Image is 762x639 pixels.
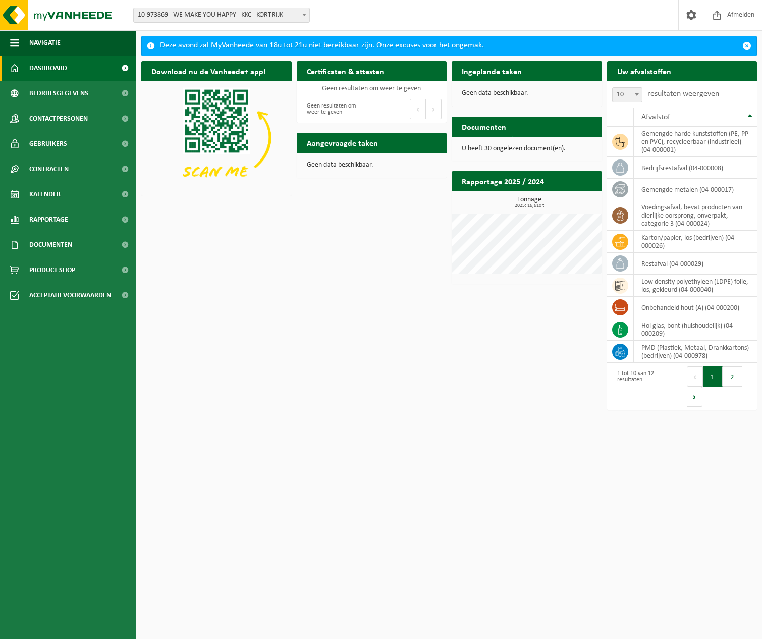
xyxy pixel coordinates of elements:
[634,253,757,275] td: restafval (04-000029)
[452,61,532,81] h2: Ingeplande taken
[634,200,757,231] td: voedingsafval, bevat producten van dierlijke oorsprong, onverpakt, categorie 3 (04-000024)
[634,275,757,297] td: low density polyethyleen (LDPE) folie, los, gekleurd (04-000040)
[634,179,757,200] td: gemengde metalen (04-000017)
[29,182,61,207] span: Kalender
[634,297,757,318] td: onbehandeld hout (A) (04-000200)
[29,156,69,182] span: Contracten
[29,283,111,308] span: Acceptatievoorwaarden
[634,157,757,179] td: bedrijfsrestafval (04-000008)
[29,106,88,131] span: Contactpersonen
[723,366,742,387] button: 2
[426,99,442,119] button: Next
[612,87,642,102] span: 10
[457,196,602,208] h3: Tonnage
[307,162,437,169] p: Geen data beschikbaar.
[527,191,601,211] a: Bekijk rapportage
[613,88,642,102] span: 10
[612,365,677,408] div: 1 tot 10 van 12 resultaten
[641,113,670,121] span: Afvalstof
[133,8,310,23] span: 10-973869 - WE MAKE YOU HAPPY - KKC - KORTRIJK
[29,131,67,156] span: Gebruikers
[703,366,723,387] button: 1
[634,231,757,253] td: karton/papier, los (bedrijven) (04-000026)
[634,127,757,157] td: gemengde harde kunststoffen (PE, PP en PVC), recycleerbaar (industrieel) (04-000001)
[457,203,602,208] span: 2025: 16,610 t
[160,36,737,56] div: Deze avond zal MyVanheede van 18u tot 21u niet bereikbaar zijn. Onze excuses voor het ongemak.
[452,171,554,191] h2: Rapportage 2025 / 2024
[607,61,681,81] h2: Uw afvalstoffen
[302,98,367,120] div: Geen resultaten om weer te geven
[29,207,68,232] span: Rapportage
[634,318,757,341] td: hol glas, bont (huishoudelijk) (04-000209)
[410,99,426,119] button: Previous
[297,81,447,95] td: Geen resultaten om weer te geven
[141,61,276,81] h2: Download nu de Vanheede+ app!
[452,117,516,136] h2: Documenten
[134,8,309,22] span: 10-973869 - WE MAKE YOU HAPPY - KKC - KORTRIJK
[462,90,592,97] p: Geen data beschikbaar.
[29,232,72,257] span: Documenten
[687,366,703,387] button: Previous
[141,81,292,194] img: Download de VHEPlus App
[297,61,394,81] h2: Certificaten & attesten
[297,133,388,152] h2: Aangevraagde taken
[29,81,88,106] span: Bedrijfsgegevens
[634,341,757,363] td: PMD (Plastiek, Metaal, Drankkartons) (bedrijven) (04-000978)
[462,145,592,152] p: U heeft 30 ongelezen document(en).
[29,30,61,56] span: Navigatie
[29,56,67,81] span: Dashboard
[647,90,719,98] label: resultaten weergeven
[29,257,75,283] span: Product Shop
[687,387,702,407] button: Next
